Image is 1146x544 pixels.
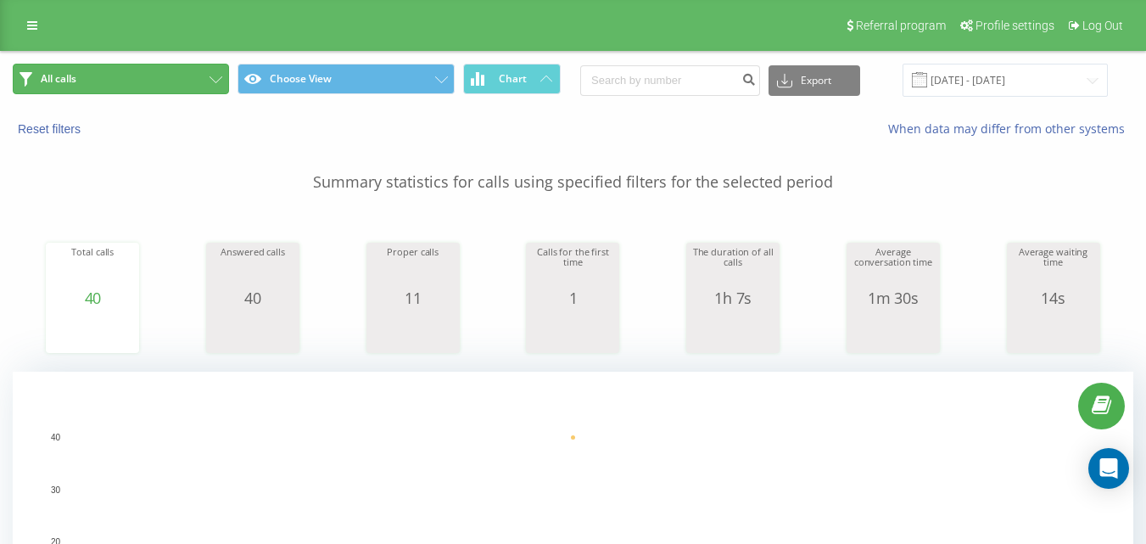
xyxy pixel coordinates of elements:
svg: A chart. [371,306,456,357]
div: Average waiting time [1011,247,1096,289]
span: Profile settings [975,19,1054,32]
svg: A chart. [851,306,936,357]
div: 11 [371,289,456,306]
button: All calls [13,64,229,94]
span: Log Out [1082,19,1123,32]
div: Open Intercom Messenger [1088,448,1129,489]
div: Average conversation time [851,247,936,289]
svg: A chart. [690,306,775,357]
input: Search by number [580,65,760,96]
div: 1m 30s [851,289,936,306]
div: 1 [530,289,615,306]
p: Summary statistics for calls using specified filters for the selected period [13,137,1133,193]
text: 40 [51,433,61,442]
a: When data may differ from other systems [888,121,1133,137]
div: 40 [210,289,295,306]
div: 14s [1011,289,1096,306]
svg: A chart. [1011,306,1096,357]
div: Proper calls [371,247,456,289]
span: Referral program [856,19,946,32]
button: Chart [463,64,561,94]
text: 30 [51,485,61,495]
div: Total calls [50,247,135,289]
div: 1h 7s [690,289,775,306]
button: Choose View [238,64,454,94]
span: Chart [499,73,527,85]
svg: A chart. [530,306,615,357]
div: Calls for the first time [530,247,615,289]
button: Reset filters [13,121,89,137]
svg: A chart. [50,306,135,357]
span: All calls [41,72,76,86]
div: 40 [50,289,135,306]
svg: A chart. [210,306,295,357]
button: Export [769,65,860,96]
div: The duration of all calls [690,247,775,289]
div: Answered calls [210,247,295,289]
